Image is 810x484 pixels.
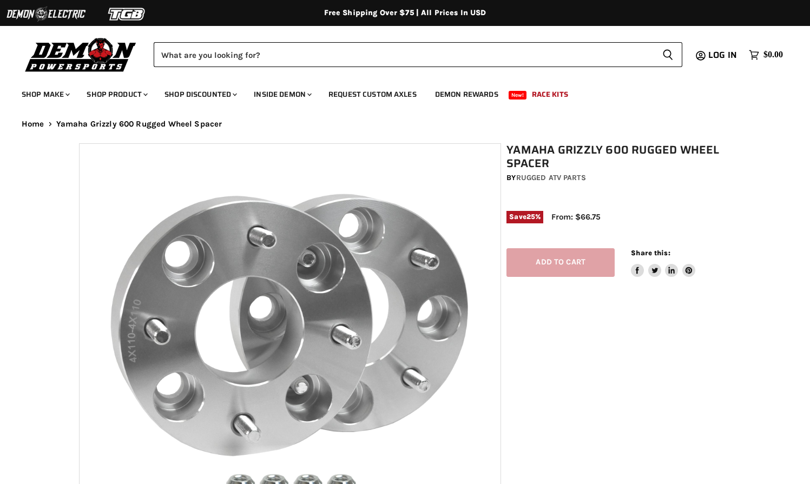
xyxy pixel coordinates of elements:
h1: Yamaha Grizzly 600 Rugged Wheel Spacer [506,143,736,170]
a: Demon Rewards [427,83,506,105]
span: Save % [506,211,543,223]
a: Home [22,120,44,129]
img: Demon Electric Logo 2 [5,4,87,24]
img: Demon Powersports [22,35,140,74]
a: Request Custom Axles [320,83,425,105]
span: 25 [526,213,535,221]
span: From: $66.75 [551,212,601,222]
span: Yamaha Grizzly 600 Rugged Wheel Spacer [56,120,222,129]
ul: Main menu [14,79,780,105]
a: Rugged ATV Parts [516,173,586,182]
a: Inside Demon [246,83,318,105]
a: $0.00 [743,47,788,63]
span: Log in [708,48,737,62]
input: Search [154,42,654,67]
aside: Share this: [631,248,695,277]
button: Search [654,42,682,67]
div: by [506,172,736,184]
span: Share this: [631,249,670,257]
form: Product [154,42,682,67]
span: $0.00 [763,50,783,60]
a: Shop Discounted [156,83,243,105]
a: Shop Make [14,83,76,105]
a: Race Kits [524,83,576,105]
a: Log in [703,50,743,60]
span: New! [509,91,527,100]
img: TGB Logo 2 [87,4,168,24]
a: Shop Product [78,83,154,105]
